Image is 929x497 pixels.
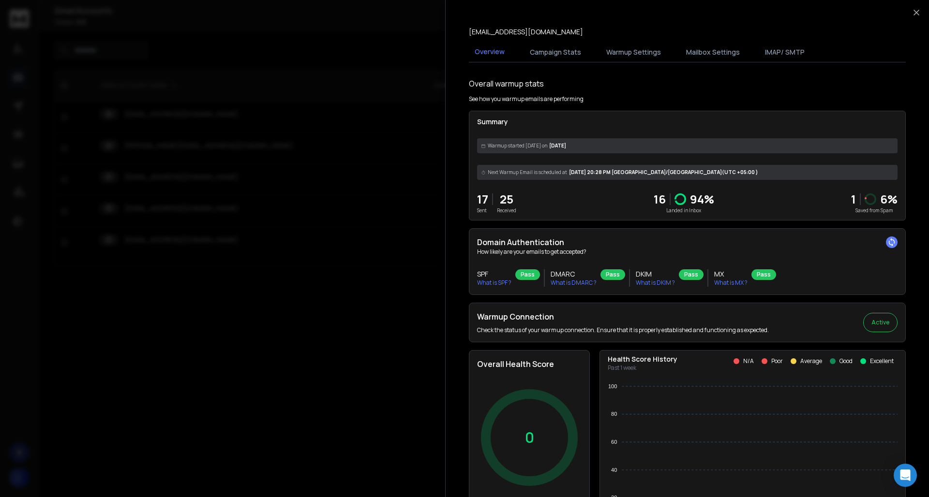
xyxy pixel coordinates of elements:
h2: Warmup Connection [477,311,769,322]
h3: SPF [477,269,511,279]
h2: Overall Health Score [477,358,582,370]
tspan: 100 [608,383,617,389]
p: What is SPF ? [477,279,511,287]
h3: DKIM [636,269,675,279]
p: What is MX ? [714,279,748,287]
div: [DATE] 20:28 PM [GEOGRAPHIC_DATA]/[GEOGRAPHIC_DATA] (UTC +05:00 ) [477,165,898,180]
p: Check the status of your warmup connection. Ensure that it is properly established and functionin... [477,326,769,334]
p: 16 [654,191,666,207]
h1: Overall warmup stats [469,78,544,89]
p: Summary [477,117,898,127]
p: What is DKIM ? [636,279,675,287]
p: Average [800,357,822,365]
p: N/A [743,357,754,365]
p: Received [497,207,516,214]
div: Open Intercom Messenger [894,464,917,487]
tspan: 60 [611,439,617,445]
button: Mailbox Settings [680,42,746,63]
button: Overview [469,41,510,63]
button: Warmup Settings [600,42,667,63]
p: Past 1 week [608,364,677,372]
h3: MX [714,269,748,279]
p: What is DMARC ? [551,279,597,287]
button: Active [863,313,898,332]
p: Excellent [870,357,894,365]
p: Health Score History [608,354,677,364]
div: Pass [751,269,776,280]
p: 6 % [880,191,898,207]
p: Good [839,357,853,365]
p: Saved from Spam [851,207,898,214]
p: 25 [497,191,516,207]
p: Poor [771,357,783,365]
span: Warmup started [DATE] on [488,142,547,149]
button: IMAP/ SMTP [759,42,810,63]
div: Pass [600,269,625,280]
div: Pass [515,269,540,280]
h3: DMARC [551,269,597,279]
p: 17 [477,191,488,207]
tspan: 40 [611,467,617,473]
span: Next Warmup Email is scheduled at [488,169,567,176]
p: 0 [525,429,534,446]
p: See how you warmup emails are performing [469,95,584,103]
p: Sent [477,207,488,214]
p: Landed in Inbox [654,207,714,214]
strong: 1 [851,191,856,207]
div: [DATE] [477,138,898,153]
h2: Domain Authentication [477,236,898,248]
p: [EMAIL_ADDRESS][DOMAIN_NAME] [469,27,583,37]
p: How likely are your emails to get accepted? [477,248,898,256]
p: 94 % [690,191,714,207]
div: Pass [679,269,704,280]
tspan: 80 [611,411,617,417]
button: Campaign Stats [524,42,587,63]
